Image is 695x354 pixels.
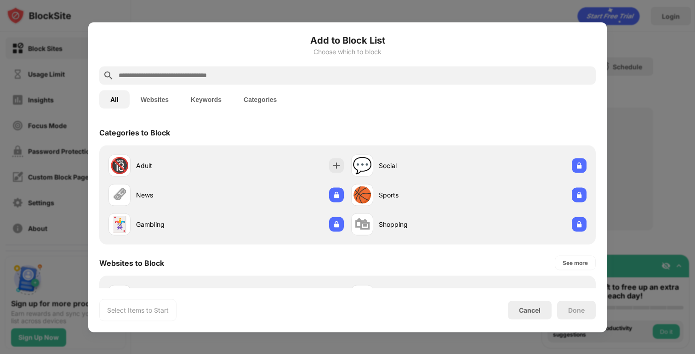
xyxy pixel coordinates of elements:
div: Sports [379,190,469,200]
div: 🏀 [353,185,372,204]
div: Adult [136,161,226,170]
div: 🛍 [354,215,370,234]
div: See more [563,258,588,267]
div: Select Items to Start [107,305,169,315]
h6: Add to Block List [99,33,596,47]
div: Done [568,306,585,314]
div: Cancel [519,306,541,314]
div: 🔞 [110,156,129,175]
div: News [136,190,226,200]
div: 🃏 [110,215,129,234]
button: Keywords [180,90,233,108]
button: Categories [233,90,288,108]
img: search.svg [103,70,114,81]
div: 💬 [353,156,372,175]
div: Choose which to block [99,48,596,55]
div: Shopping [379,219,469,229]
div: Gambling [136,219,226,229]
div: Categories to Block [99,128,170,137]
div: 🗞 [112,185,127,204]
div: Websites to Block [99,258,164,267]
button: Websites [130,90,180,108]
button: All [99,90,130,108]
div: Social [379,161,469,170]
